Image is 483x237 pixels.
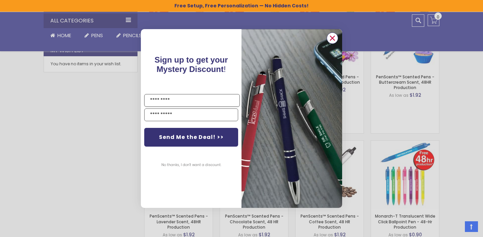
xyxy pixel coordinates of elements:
span: ! [155,55,228,74]
button: Close dialog [327,32,338,44]
img: pop-up-image [241,29,342,208]
span: Sign up to get your Mystery Discount [155,55,228,74]
button: Send Me the Deal! >> [144,128,238,147]
button: No thanks, I don't want a discount. [158,157,225,173]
